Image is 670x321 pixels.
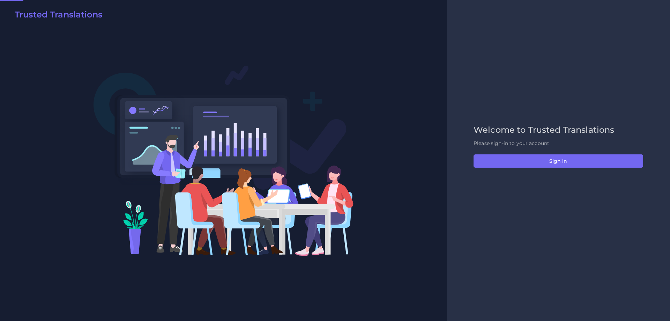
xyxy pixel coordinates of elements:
p: Please sign-in to your account [474,140,643,147]
h2: Trusted Translations [15,10,102,20]
img: Login V2 [93,65,354,256]
a: Trusted Translations [10,10,102,22]
button: Sign in [474,154,643,168]
h2: Welcome to Trusted Translations [474,125,643,135]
